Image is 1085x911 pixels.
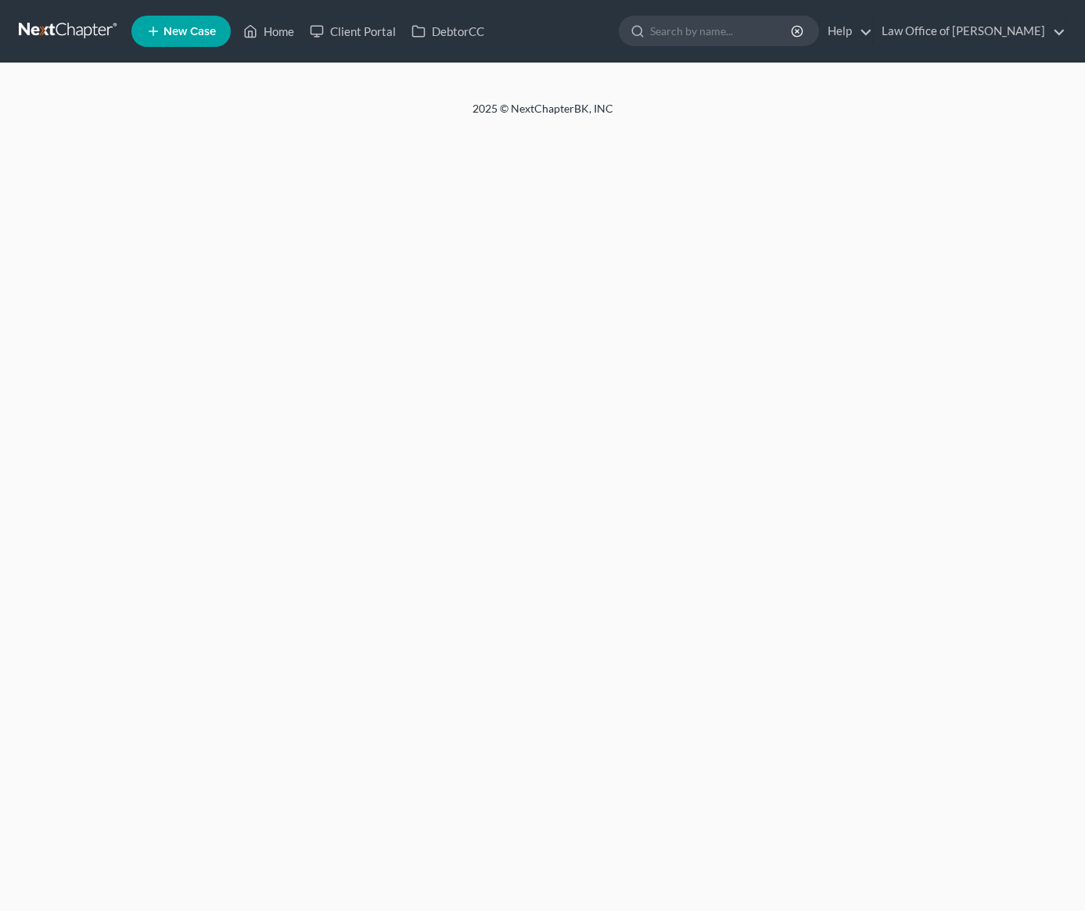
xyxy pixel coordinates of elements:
[404,17,492,45] a: DebtorCC
[235,17,302,45] a: Home
[302,17,404,45] a: Client Portal
[820,17,872,45] a: Help
[874,17,1065,45] a: Law Office of [PERSON_NAME]
[163,26,216,38] span: New Case
[97,101,989,129] div: 2025 © NextChapterBK, INC
[650,16,793,45] input: Search by name...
